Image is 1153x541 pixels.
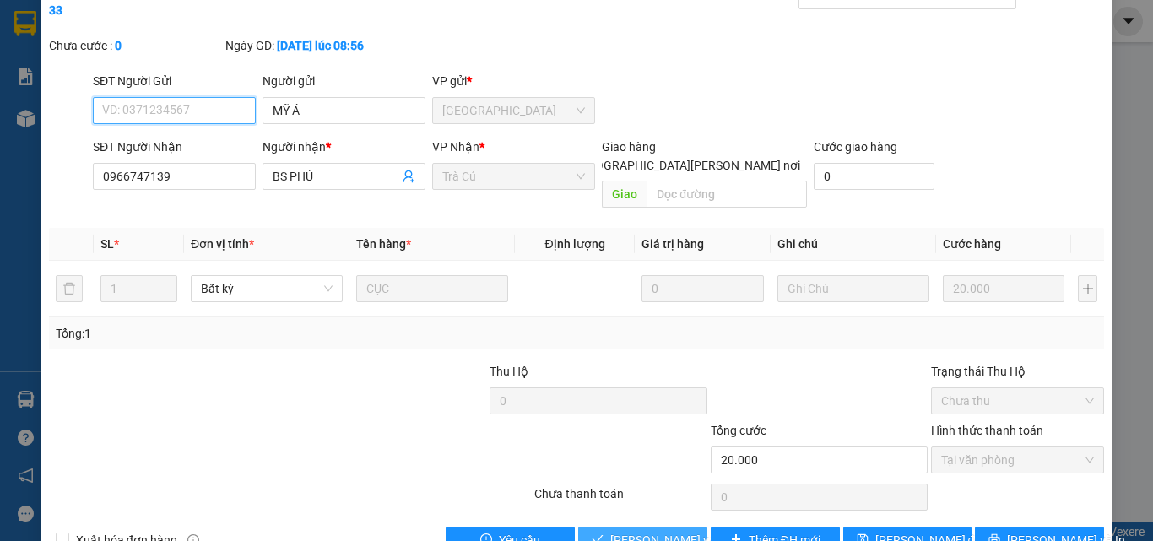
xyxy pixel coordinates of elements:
[56,324,447,343] div: Tổng: 1
[49,36,222,55] div: Chưa cước :
[432,72,595,90] div: VP gửi
[263,138,425,156] div: Người nhận
[356,237,411,251] span: Tên hàng
[93,138,256,156] div: SĐT Người Nhận
[533,484,709,514] div: Chưa thanh toán
[263,72,425,90] div: Người gửi
[641,237,704,251] span: Giá trị hàng
[814,140,897,154] label: Cước giao hàng
[100,237,114,251] span: SL
[602,181,647,208] span: Giao
[442,164,585,189] span: Trà Cú
[544,237,604,251] span: Định lượng
[570,156,807,175] span: [GEOGRAPHIC_DATA][PERSON_NAME] nơi
[356,275,508,302] input: VD: Bàn, Ghế
[777,275,929,302] input: Ghi Chú
[641,275,763,302] input: 0
[941,447,1094,473] span: Tại văn phòng
[490,365,528,378] span: Thu Hộ
[201,276,333,301] span: Bất kỳ
[814,163,934,190] input: Cước giao hàng
[711,424,766,437] span: Tổng cước
[432,140,479,154] span: VP Nhận
[225,36,398,55] div: Ngày GD:
[931,362,1104,381] div: Trạng thái Thu Hộ
[56,275,83,302] button: delete
[1078,275,1097,302] button: plus
[191,237,254,251] span: Đơn vị tính
[442,98,585,123] span: Sài Gòn
[647,181,807,208] input: Dọc đường
[943,275,1064,302] input: 0
[941,388,1094,414] span: Chưa thu
[931,424,1043,437] label: Hình thức thanh toán
[115,39,122,52] b: 0
[771,228,936,261] th: Ghi chú
[943,237,1001,251] span: Cước hàng
[402,170,415,183] span: user-add
[93,72,256,90] div: SĐT Người Gửi
[277,39,364,52] b: [DATE] lúc 08:56
[602,140,656,154] span: Giao hàng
